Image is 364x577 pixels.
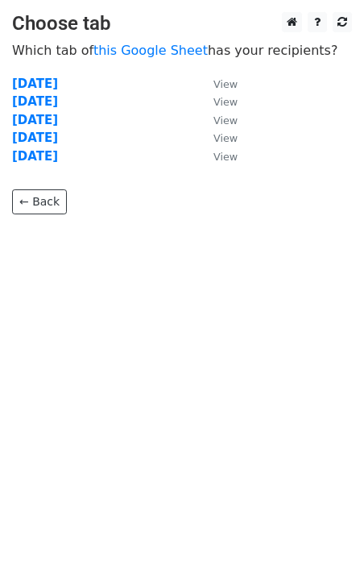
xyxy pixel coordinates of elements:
a: this Google Sheet [93,43,208,58]
h3: Choose tab [12,12,352,35]
small: View [213,78,238,90]
small: View [213,96,238,108]
small: View [213,151,238,163]
a: [DATE] [12,149,58,164]
a: View [197,77,238,91]
a: [DATE] [12,113,58,127]
small: View [213,132,238,144]
a: [DATE] [12,131,58,145]
a: View [197,94,238,109]
a: View [197,149,238,164]
a: [DATE] [12,94,58,109]
a: [DATE] [12,77,58,91]
a: ← Back [12,189,67,214]
a: View [197,131,238,145]
p: Which tab of has your recipients? [12,42,352,59]
a: View [197,113,238,127]
small: View [213,114,238,127]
